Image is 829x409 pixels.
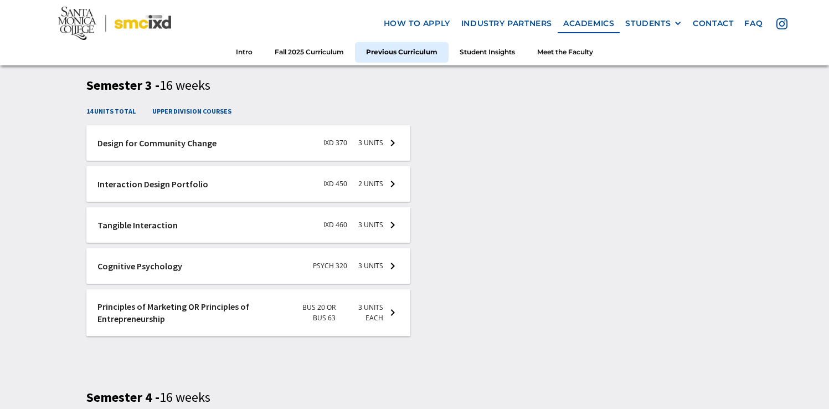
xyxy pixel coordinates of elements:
h3: Semester 3 - [86,78,743,94]
h3: Semester 4 - [86,390,743,406]
a: Intro [225,42,264,63]
img: Santa Monica College - SMC IxD logo [58,7,171,40]
a: Fall 2025 Curriculum [264,42,355,63]
img: icon - instagram [776,18,787,29]
a: how to apply [378,13,456,33]
a: Meet the Faculty [526,42,604,63]
a: Previous Curriculum [355,42,449,63]
h4: 14 units total [86,106,136,116]
a: industry partners [456,13,558,33]
span: 16 weeks [159,388,210,406]
a: Academics [558,13,620,33]
a: faq [739,13,768,33]
div: STUDENTS [625,18,671,28]
span: 16 weeks [159,76,210,94]
a: contact [687,13,739,33]
a: Student Insights [449,42,526,63]
div: STUDENTS [625,18,682,28]
h4: upper division courses [152,106,231,116]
